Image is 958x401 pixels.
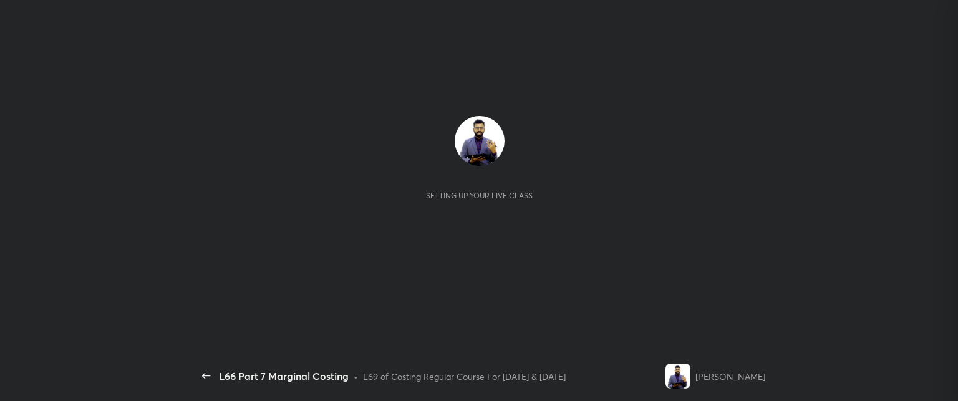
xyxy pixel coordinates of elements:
div: L69 of Costing Regular Course For [DATE] & [DATE] [363,370,566,383]
img: 78d879e9ade943c4a63fa74a256d960a.jpg [665,364,690,389]
div: L66 Part 7 Marginal Costing [219,369,349,384]
div: Setting up your live class [426,191,533,200]
img: 78d879e9ade943c4a63fa74a256d960a.jpg [455,116,505,166]
div: [PERSON_NAME] [695,370,765,383]
div: • [354,370,358,383]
